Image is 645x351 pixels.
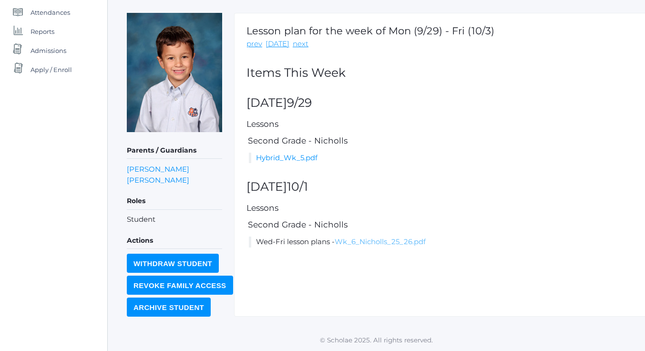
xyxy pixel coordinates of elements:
input: Withdraw Student [127,254,219,273]
h5: Actions [127,233,222,249]
a: [PERSON_NAME] [127,164,189,175]
p: © Scholae 2025. All rights reserved. [108,335,645,345]
input: Archive Student [127,298,211,317]
a: next [293,39,308,50]
a: [DATE] [266,39,289,50]
a: [PERSON_NAME] [127,175,189,186]
h5: Roles [127,193,222,209]
span: 10/1 [287,179,308,194]
span: Attendances [31,3,70,22]
a: prev [246,39,262,50]
span: 9/29 [287,95,312,110]
span: Reports [31,22,54,41]
img: Marco Diaz [127,13,222,132]
a: Hybrid_Wk_5.pdf [256,153,317,162]
span: Admissions [31,41,66,60]
input: Revoke Family Access [127,276,233,295]
a: Wk_6_Nicholls_25_26.pdf [335,237,426,246]
span: Apply / Enroll [31,60,72,79]
h5: Parents / Guardians [127,143,222,159]
li: Student [127,214,222,225]
h1: Lesson plan for the week of Mon (9/29) - Fri (10/3) [246,25,494,36]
